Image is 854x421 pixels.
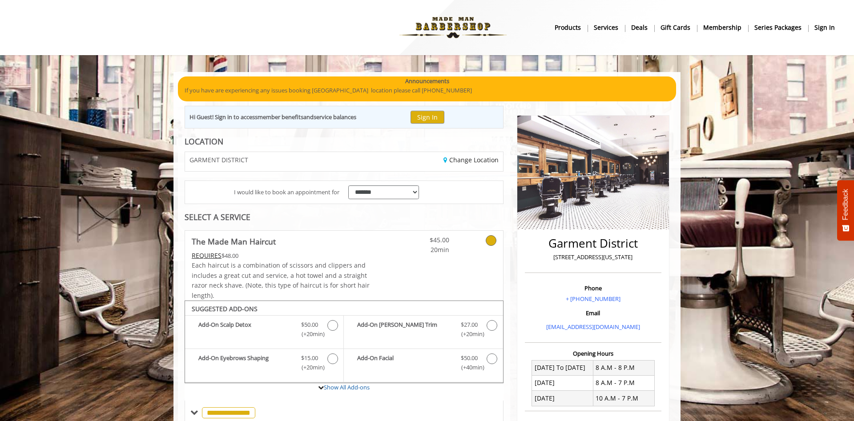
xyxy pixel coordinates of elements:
a: MembershipMembership [697,21,748,34]
b: Membership [703,23,741,32]
b: SUGGESTED ADD-ONS [192,305,258,313]
h3: Phone [527,285,659,291]
label: Add-On Scalp Detox [189,320,339,341]
td: [DATE] [532,375,593,390]
img: Made Man Barbershop logo [392,3,514,52]
b: Deals [631,23,648,32]
p: If you have are experiencing any issues booking [GEOGRAPHIC_DATA] location please call [PHONE_NUM... [185,86,669,95]
div: Hi Guest! Sign in to access and [189,112,356,122]
div: $48.00 [192,251,371,261]
span: (+20min ) [456,329,482,339]
a: Show All Add-ons [324,383,370,391]
h2: Garment District [527,237,659,250]
span: $15.00 [301,353,318,363]
td: 8 A.M - 7 P.M [593,375,654,390]
b: Services [594,23,618,32]
b: LOCATION [185,136,223,147]
div: The Made Man Haircut Add-onS [185,301,504,383]
b: Series packages [754,23,802,32]
td: 8 A.M - 8 P.M [593,360,654,375]
label: Add-On Beard Trim [348,320,498,341]
b: sign in [814,23,835,32]
span: (+20min ) [297,363,323,372]
a: sign insign in [808,21,841,34]
div: SELECT A SERVICE [185,213,504,221]
span: This service needs some Advance to be paid before we block your appointment [192,251,222,260]
td: [DATE] To [DATE] [532,360,593,375]
a: ServicesServices [588,21,625,34]
span: $27.00 [461,320,478,329]
b: service balances [314,113,356,121]
b: products [555,23,581,32]
b: Add-On Scalp Detox [198,320,292,339]
span: $45.00 [397,235,449,245]
b: gift cards [661,23,690,32]
a: + [PHONE_NUMBER] [566,295,620,303]
a: Productsproducts [548,21,588,34]
td: [DATE] [532,391,593,406]
button: Sign In [411,111,444,124]
b: The Made Man Haircut [192,235,276,248]
b: Announcements [405,76,449,86]
label: Add-On Eyebrows Shaping [189,353,339,374]
h3: Opening Hours [525,350,661,357]
td: 10 A.M - 7 P.M [593,391,654,406]
h3: Email [527,310,659,316]
label: Add-On Facial [348,353,498,374]
a: Change Location [443,156,499,164]
a: DealsDeals [625,21,654,34]
a: [EMAIL_ADDRESS][DOMAIN_NAME] [546,323,640,331]
a: Series packagesSeries packages [748,21,808,34]
span: (+20min ) [297,329,323,339]
span: I would like to book an appointment for [234,188,339,197]
span: Each haircut is a combination of scissors and clippers and includes a great cut and service, a ho... [192,261,370,299]
span: GARMENT DISTRICT [189,156,248,163]
b: Add-On [PERSON_NAME] Trim [357,320,451,339]
b: Add-On Eyebrows Shaping [198,353,292,372]
span: 20min [397,245,449,255]
button: Feedback - Show survey [837,180,854,241]
span: (+40min ) [456,363,482,372]
b: member benefits [258,113,303,121]
span: $50.00 [301,320,318,329]
a: Gift cardsgift cards [654,21,697,34]
span: $50.00 [461,353,478,363]
p: [STREET_ADDRESS][US_STATE] [527,253,659,262]
b: Add-On Facial [357,353,451,372]
span: Feedback [842,189,850,220]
